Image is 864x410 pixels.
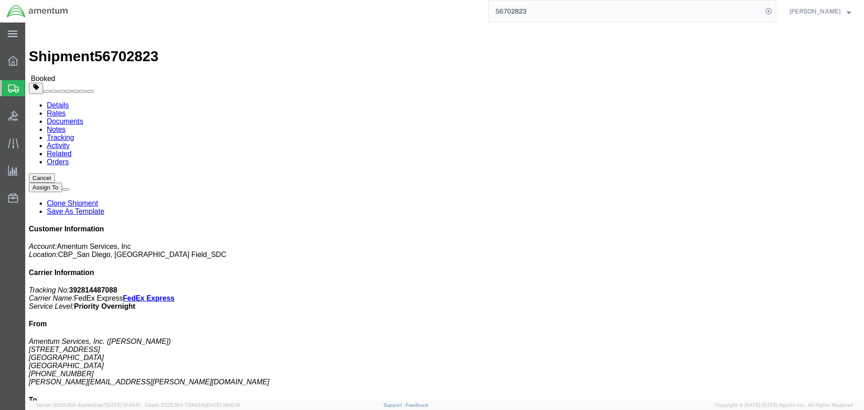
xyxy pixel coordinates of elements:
[405,402,428,408] a: Feedback
[715,401,853,409] span: Copyright © [DATE]-[DATE] Agistix Inc., All Rights Reserved
[25,23,864,401] iframe: FS Legacy Container
[789,6,841,16] span: Ernesto Garcia
[489,0,762,22] input: Search for shipment number, reference number
[6,5,68,18] img: logo
[106,402,141,408] span: [DATE] 10:04:51
[205,402,240,408] span: [DATE] 08:10:16
[383,402,406,408] a: Support
[789,6,851,17] button: [PERSON_NAME]
[145,402,240,408] span: Client: 2025.18.0-7346316
[36,402,141,408] span: Server: 2025.18.0-daa1fe12ee7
